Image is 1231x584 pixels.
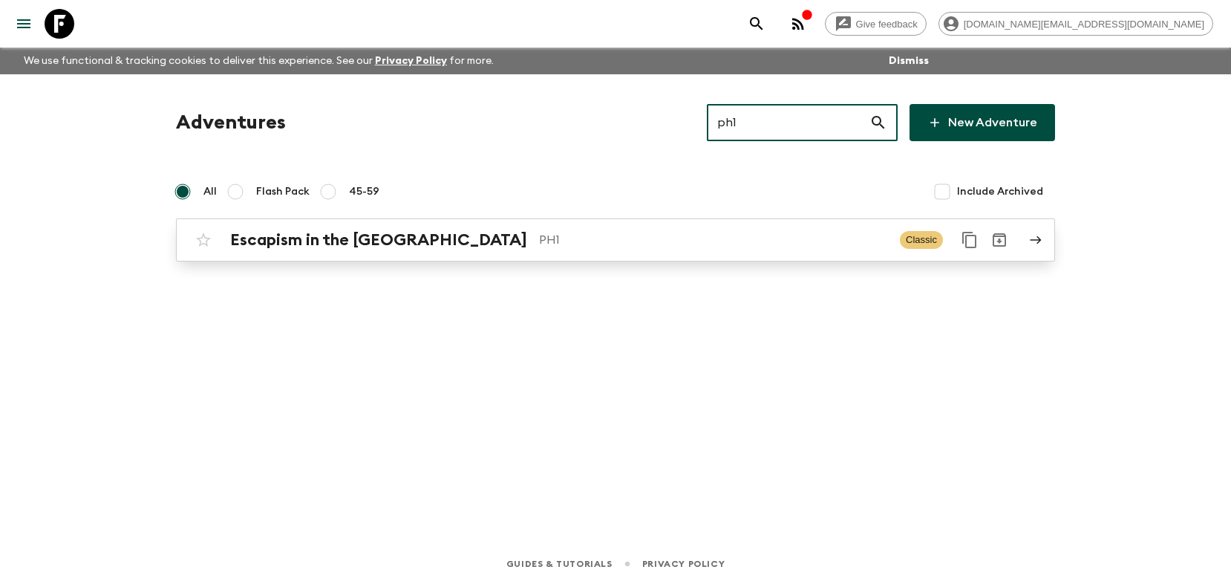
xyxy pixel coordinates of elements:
span: Flash Pack [256,184,310,199]
p: We use functional & tracking cookies to deliver this experience. See our for more. [18,48,500,74]
h1: Adventures [176,108,286,137]
a: Privacy Policy [642,556,725,572]
span: Give feedback [848,19,926,30]
a: Give feedback [825,12,927,36]
button: Archive [985,225,1014,255]
p: PH1 [539,231,888,249]
a: Guides & Tutorials [506,556,613,572]
a: New Adventure [910,104,1055,141]
span: All [203,184,217,199]
a: Privacy Policy [375,56,447,66]
span: [DOMAIN_NAME][EMAIL_ADDRESS][DOMAIN_NAME] [956,19,1212,30]
button: menu [9,9,39,39]
span: Include Archived [957,184,1043,199]
button: Dismiss [885,51,933,71]
button: Duplicate for 45-59 [955,225,985,255]
button: search adventures [742,9,771,39]
input: e.g. AR1, Argentina [707,102,869,143]
div: [DOMAIN_NAME][EMAIL_ADDRESS][DOMAIN_NAME] [938,12,1213,36]
h2: Escapism in the [GEOGRAPHIC_DATA] [230,230,527,250]
span: Classic [900,231,943,249]
span: 45-59 [349,184,379,199]
a: Escapism in the [GEOGRAPHIC_DATA]PH1ClassicDuplicate for 45-59Archive [176,218,1055,262]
